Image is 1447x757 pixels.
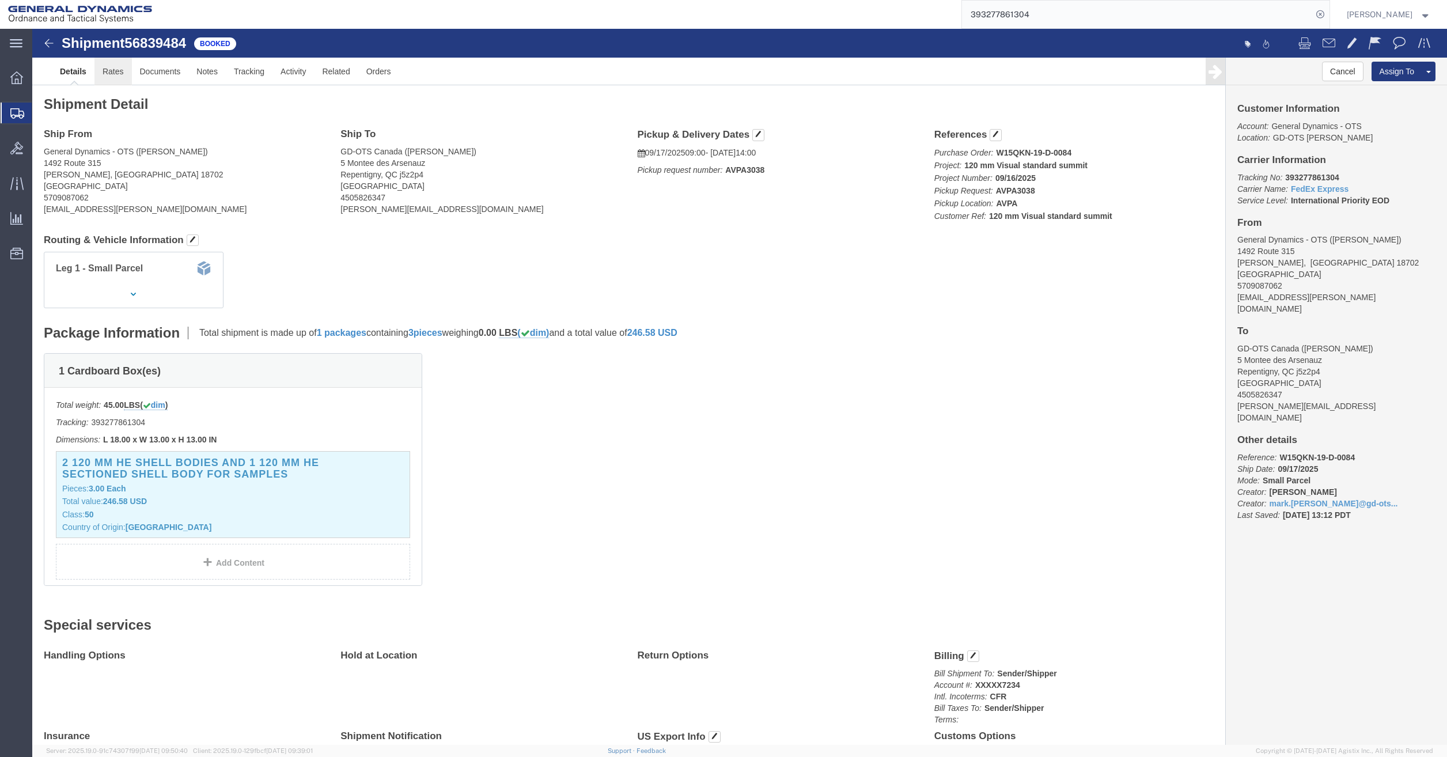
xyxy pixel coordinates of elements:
[608,747,637,754] a: Support
[266,747,313,754] span: [DATE] 09:39:01
[1346,7,1431,21] button: [PERSON_NAME]
[962,1,1312,28] input: Search for shipment number, reference number
[1256,746,1433,756] span: Copyright © [DATE]-[DATE] Agistix Inc., All Rights Reserved
[1347,8,1412,21] span: Matt Cerminaro
[32,29,1447,745] iframe: FS Legacy Container
[637,747,666,754] a: Feedback
[8,6,152,23] img: logo
[193,747,313,754] span: Client: 2025.19.0-129fbcf
[139,747,188,754] span: [DATE] 09:50:40
[46,747,188,754] span: Server: 2025.19.0-91c74307f99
